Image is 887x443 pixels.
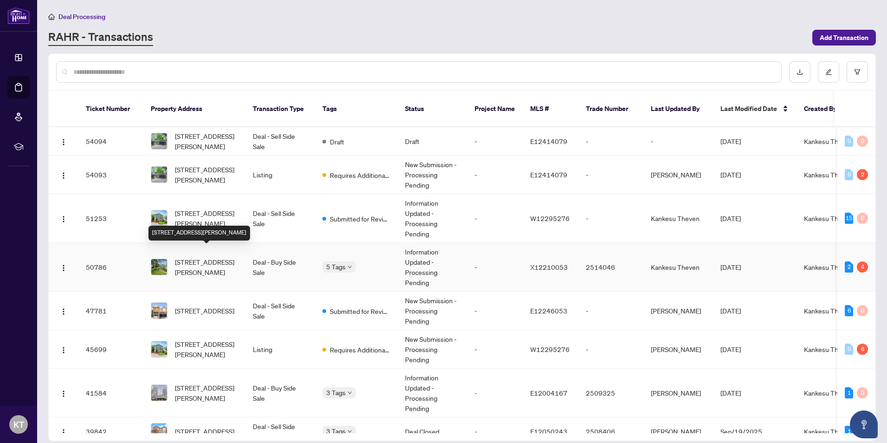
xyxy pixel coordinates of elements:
[347,391,352,395] span: down
[720,104,777,114] span: Last Modified Date
[713,91,797,127] th: Last Modified Date
[578,292,643,330] td: -
[60,308,67,315] img: Logo
[326,387,346,398] span: 3 Tags
[330,306,390,316] span: Submitted for Review
[467,127,523,156] td: -
[58,13,105,21] span: Deal Processing
[151,259,167,275] img: thumbnail-img
[60,172,67,179] img: Logo
[398,243,467,292] td: Information Updated - Processing Pending
[818,61,839,83] button: edit
[175,426,234,436] span: [STREET_ADDRESS]
[398,156,467,194] td: New Submission - Processing Pending
[78,194,143,243] td: 51253
[315,91,398,127] th: Tags
[78,91,143,127] th: Ticket Number
[56,167,71,182] button: Logo
[857,387,868,398] div: 0
[845,213,853,224] div: 15
[845,136,853,147] div: 0
[643,127,713,156] td: -
[56,385,71,400] button: Logo
[578,194,643,243] td: -
[845,261,853,273] div: 2
[347,265,352,269] span: down
[78,330,143,369] td: 45699
[857,344,868,355] div: 6
[720,263,741,271] span: [DATE]
[845,426,853,437] div: 1
[804,170,853,179] span: Kankesu Theven
[56,260,71,274] button: Logo
[245,91,315,127] th: Transaction Type
[804,427,853,436] span: Kankesu Theven
[578,369,643,417] td: 2509325
[804,137,853,145] span: Kankesu Theven
[60,390,67,397] img: Logo
[804,214,853,222] span: Kankesu Theven
[56,424,71,439] button: Logo
[467,369,523,417] td: -
[175,131,238,151] span: [STREET_ADDRESS][PERSON_NAME]
[845,387,853,398] div: 1
[175,339,238,359] span: [STREET_ADDRESS][PERSON_NAME]
[643,369,713,417] td: [PERSON_NAME]
[78,243,143,292] td: 50786
[151,303,167,319] img: thumbnail-img
[643,91,713,127] th: Last Updated By
[245,127,315,156] td: Deal - Sell Side Sale
[398,127,467,156] td: Draft
[78,292,143,330] td: 47781
[175,164,238,185] span: [STREET_ADDRESS][PERSON_NAME]
[60,138,67,146] img: Logo
[398,369,467,417] td: Information Updated - Processing Pending
[804,389,853,397] span: Kankesu Theven
[857,136,868,147] div: 0
[789,61,810,83] button: download
[804,263,853,271] span: Kankesu Theven
[13,418,24,431] span: KT
[330,345,390,355] span: Requires Additional Docs
[720,306,741,315] span: [DATE]
[56,303,71,318] button: Logo
[60,215,67,223] img: Logo
[797,69,803,75] span: download
[812,30,876,46] button: Add Transaction
[175,306,234,316] span: [STREET_ADDRESS]
[467,243,523,292] td: -
[148,226,250,241] div: [STREET_ADDRESS][PERSON_NAME]
[643,330,713,369] td: [PERSON_NAME]
[326,426,346,436] span: 3 Tags
[467,156,523,194] td: -
[467,292,523,330] td: -
[578,127,643,156] td: -
[720,389,741,397] span: [DATE]
[857,213,868,224] div: 0
[857,261,868,273] div: 4
[530,306,567,315] span: E12246053
[245,156,315,194] td: Listing
[857,169,868,180] div: 2
[398,194,467,243] td: Information Updated - Processing Pending
[643,156,713,194] td: [PERSON_NAME]
[78,127,143,156] td: 54094
[330,170,390,180] span: Requires Additional Docs
[48,13,55,20] span: home
[530,263,568,271] span: X12210053
[578,243,643,292] td: 2514046
[467,194,523,243] td: -
[578,330,643,369] td: -
[78,369,143,417] td: 41584
[825,69,832,75] span: edit
[797,91,852,127] th: Created By
[151,385,167,401] img: thumbnail-img
[175,257,238,277] span: [STREET_ADDRESS][PERSON_NAME]
[151,210,167,226] img: thumbnail-img
[530,137,567,145] span: E12414079
[151,341,167,357] img: thumbnail-img
[530,345,570,353] span: W12295276
[60,346,67,354] img: Logo
[804,345,853,353] span: Kankesu Theven
[845,305,853,316] div: 6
